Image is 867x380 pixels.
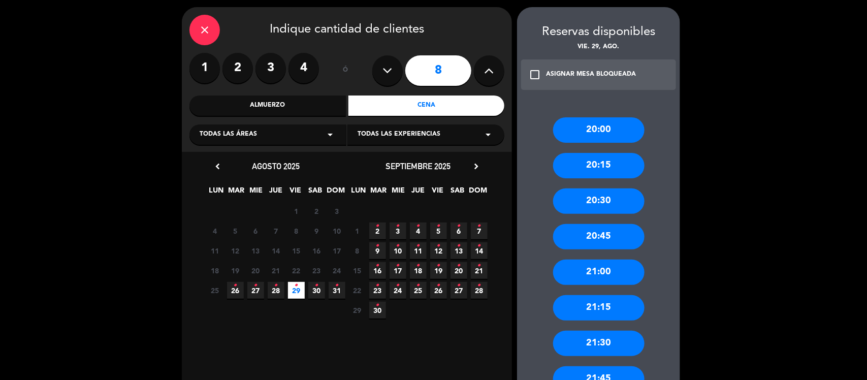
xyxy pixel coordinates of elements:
[208,184,225,201] span: LUN
[288,282,305,299] span: 29
[396,238,400,254] i: •
[410,262,427,279] span: 18
[437,258,440,274] i: •
[390,223,406,239] span: 3
[369,242,386,259] span: 9
[553,188,645,214] div: 20:30
[327,184,344,201] span: DOM
[482,129,494,141] i: arrow_drop_down
[212,161,223,172] i: chevron_left
[396,218,400,234] i: •
[477,218,481,234] i: •
[199,24,211,36] i: close
[529,69,541,81] i: check_box_outline_blank
[451,282,467,299] span: 27
[308,242,325,259] span: 16
[358,130,440,140] span: Todas las experiencias
[227,223,244,239] span: 5
[207,262,223,279] span: 18
[329,223,345,239] span: 10
[553,295,645,321] div: 21:15
[376,238,379,254] i: •
[222,53,253,83] label: 2
[308,262,325,279] span: 23
[457,277,461,294] i: •
[254,277,258,294] i: •
[349,262,366,279] span: 15
[390,184,407,201] span: MIE
[416,218,420,234] i: •
[335,277,339,294] i: •
[437,238,440,254] i: •
[430,262,447,279] span: 19
[517,22,680,42] div: Reservas disponibles
[288,242,305,259] span: 15
[308,203,325,219] span: 2
[449,184,466,201] span: SAB
[247,242,264,259] span: 13
[288,53,319,83] label: 4
[416,258,420,274] i: •
[200,130,257,140] span: Todas las áreas
[477,238,481,254] i: •
[329,282,345,299] span: 31
[376,297,379,313] i: •
[227,242,244,259] span: 12
[430,242,447,259] span: 12
[207,282,223,299] span: 25
[437,277,440,294] i: •
[471,242,488,259] span: 14
[288,223,305,239] span: 8
[471,161,481,172] i: chevron_right
[390,282,406,299] span: 24
[329,53,362,88] div: ó
[386,161,451,171] span: septiembre 2025
[268,282,284,299] span: 28
[288,203,305,219] span: 1
[252,161,300,171] span: agosto 2025
[247,223,264,239] span: 6
[451,223,467,239] span: 6
[471,262,488,279] span: 21
[369,282,386,299] span: 23
[369,262,386,279] span: 16
[469,184,486,201] span: DOM
[376,277,379,294] i: •
[255,53,286,83] label: 3
[308,282,325,299] span: 30
[437,218,440,234] i: •
[247,282,264,299] span: 27
[268,223,284,239] span: 7
[396,277,400,294] i: •
[274,277,278,294] i: •
[471,223,488,239] span: 7
[247,262,264,279] span: 20
[207,242,223,259] span: 11
[349,223,366,239] span: 1
[234,277,237,294] i: •
[268,242,284,259] span: 14
[376,218,379,234] i: •
[228,184,245,201] span: MAR
[288,262,305,279] span: 22
[390,262,406,279] span: 17
[189,96,346,116] div: Almuerzo
[350,184,367,201] span: LUN
[430,282,447,299] span: 26
[329,262,345,279] span: 24
[349,242,366,259] span: 8
[349,282,366,299] span: 22
[307,184,324,201] span: SAB
[430,184,446,201] span: VIE
[390,242,406,259] span: 10
[329,242,345,259] span: 17
[430,223,447,239] span: 5
[268,262,284,279] span: 21
[451,242,467,259] span: 13
[189,53,220,83] label: 1
[370,184,387,201] span: MAR
[369,302,386,319] span: 30
[329,203,345,219] span: 3
[416,238,420,254] i: •
[457,258,461,274] i: •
